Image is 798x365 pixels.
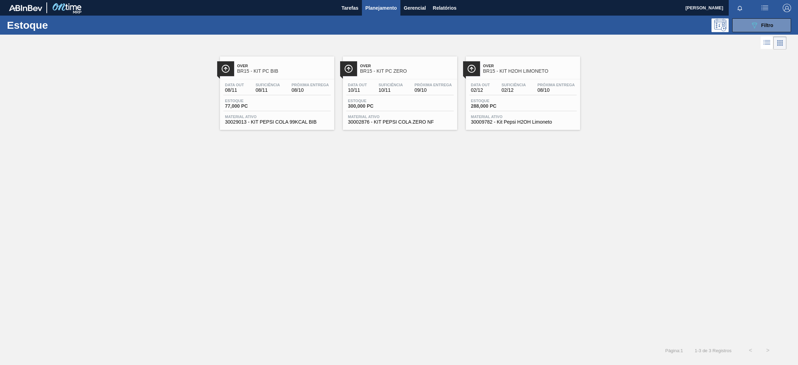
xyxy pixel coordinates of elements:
span: Over [237,64,331,68]
span: 30002876 - KIT PEPSI COLA ZERO NF [348,119,452,125]
div: Visão em Cards [773,36,787,50]
span: Material ativo [348,115,452,119]
span: BR15 - KIT PC ZERO [360,69,454,74]
div: Visão em Lista [761,36,773,50]
span: 09/10 [415,88,452,93]
img: Ícone [221,64,230,73]
button: < [742,342,759,359]
button: Filtro [732,18,791,32]
span: Página : 1 [665,348,683,353]
img: Ícone [467,64,476,73]
a: ÍconeOverBR15 - KIT PC ZEROData out10/11Suficiência10/11Próxima Entrega09/10Estoque300,000 PCMate... [338,51,461,130]
span: Relatórios [433,4,456,12]
span: 10/11 [348,88,367,93]
span: 08/10 [292,88,329,93]
span: Material ativo [225,115,329,119]
span: Suficiência [256,83,280,87]
span: Próxima Entrega [538,83,575,87]
span: Próxima Entrega [292,83,329,87]
span: Suficiência [379,83,403,87]
span: 08/11 [225,88,244,93]
span: 02/12 [502,88,526,93]
span: Próxima Entrega [415,83,452,87]
span: BR15 - KIT PC BIB [237,69,331,74]
span: Estoque [225,99,274,103]
span: Estoque [471,99,520,103]
span: Data out [225,83,244,87]
span: Tarefas [342,4,358,12]
button: > [759,342,777,359]
a: ÍconeOverBR15 - KIT H2OH LIMONETOData out02/12Suficiência02/12Próxima Entrega08/10Estoque288,000 ... [461,51,584,130]
span: 30029013 - KIT PEPSI COLA 99KCAL BIB [225,119,329,125]
h1: Estoque [7,21,113,29]
span: Estoque [348,99,397,103]
img: Logout [783,4,791,12]
span: 08/11 [256,88,280,93]
img: userActions [761,4,769,12]
span: 300,000 PC [348,104,397,109]
span: Material ativo [471,115,575,119]
span: Planejamento [365,4,397,12]
span: Suficiência [502,83,526,87]
span: BR15 - KIT H2OH LIMONETO [483,69,577,74]
span: Over [483,64,577,68]
span: 10/11 [379,88,403,93]
span: Gerencial [404,4,426,12]
img: Ícone [344,64,353,73]
span: Data out [471,83,490,87]
span: 77,000 PC [225,104,274,109]
span: Filtro [761,23,773,28]
div: Pogramando: nenhum usuário selecionado [711,18,729,32]
span: Data out [348,83,367,87]
span: 288,000 PC [471,104,520,109]
span: 08/10 [538,88,575,93]
span: 02/12 [471,88,490,93]
span: 30009782 - Kit Pepsi H2OH Limoneto [471,119,575,125]
span: Over [360,64,454,68]
span: 1 - 3 de 3 Registros [693,348,731,353]
button: Notificações [729,3,751,13]
img: TNhmsLtSVTkK8tSr43FrP2fwEKptu5GPRR3wAAAABJRU5ErkJggg== [9,5,42,11]
a: ÍconeOverBR15 - KIT PC BIBData out08/11Suficiência08/11Próxima Entrega08/10Estoque77,000 PCMateri... [215,51,338,130]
